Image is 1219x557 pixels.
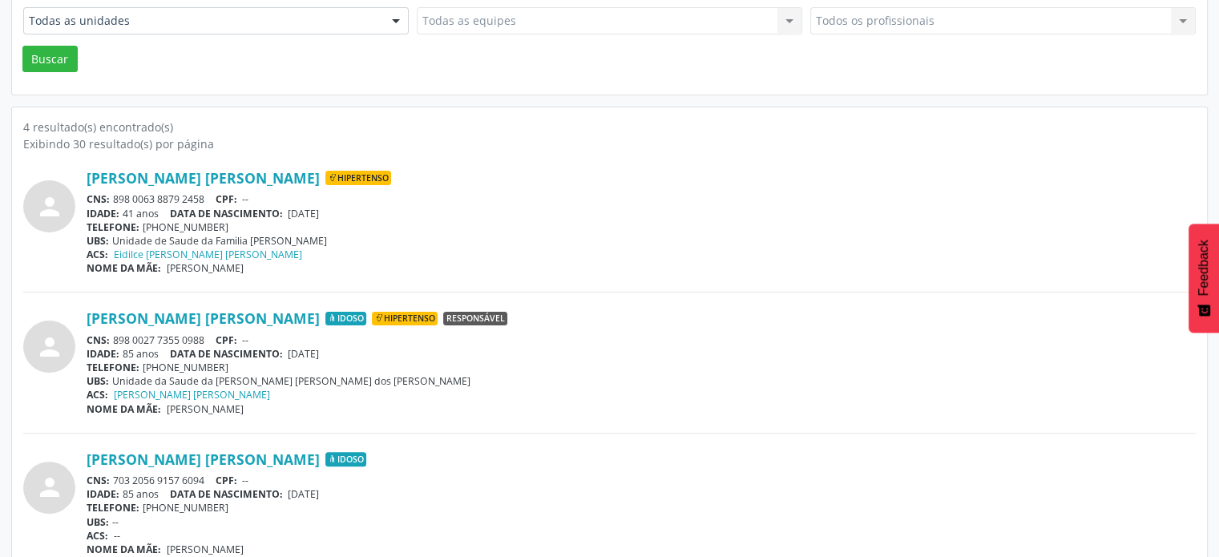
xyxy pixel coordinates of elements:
button: Feedback - Mostrar pesquisa [1189,224,1219,333]
span: IDADE: [87,487,119,501]
span: Hipertenso [325,171,391,185]
span: ACS: [87,529,108,543]
span: -- [114,529,120,543]
div: Exibindo 30 resultado(s) por página [23,135,1196,152]
span: Idoso [325,452,366,466]
span: ACS: [87,388,108,402]
span: [PERSON_NAME] [167,402,244,416]
div: 85 anos [87,347,1196,361]
div: -- [87,515,1196,529]
div: 898 0027 7355 0988 [87,333,1196,347]
span: [DATE] [288,207,319,220]
span: Responsável [443,312,507,326]
span: CNS: [87,333,110,347]
a: [PERSON_NAME] [PERSON_NAME] [87,309,320,327]
span: DATA DE NASCIMENTO: [170,207,283,220]
span: CPF: [216,333,237,347]
div: Unidade de Saude da Familia [PERSON_NAME] [87,234,1196,248]
div: 898 0063 8879 2458 [87,192,1196,206]
span: Hipertenso [372,312,438,326]
span: UBS: [87,374,109,388]
span: [DATE] [288,347,319,361]
a: [PERSON_NAME] [PERSON_NAME] [87,169,320,187]
span: UBS: [87,515,109,529]
span: [PERSON_NAME] [167,543,244,556]
a: Eidilce [PERSON_NAME] [PERSON_NAME] [114,248,302,261]
span: ACS: [87,248,108,261]
span: UBS: [87,234,109,248]
div: [PHONE_NUMBER] [87,361,1196,374]
span: Feedback [1197,240,1211,296]
span: NOME DA MÃE: [87,543,161,556]
div: Unidade da Saude da [PERSON_NAME] [PERSON_NAME] dos [PERSON_NAME] [87,374,1196,388]
span: NOME DA MÃE: [87,261,161,275]
div: 85 anos [87,487,1196,501]
span: DATA DE NASCIMENTO: [170,487,283,501]
div: [PHONE_NUMBER] [87,220,1196,234]
span: -- [242,192,248,206]
a: [PERSON_NAME] [PERSON_NAME] [87,450,320,468]
a: [PERSON_NAME] [PERSON_NAME] [114,388,270,402]
span: [DATE] [288,487,319,501]
span: CPF: [216,474,237,487]
button: Buscar [22,46,78,73]
span: TELEFONE: [87,501,139,515]
span: CPF: [216,192,237,206]
span: TELEFONE: [87,220,139,234]
span: NOME DA MÃE: [87,402,161,416]
i: person [35,333,64,361]
span: [PERSON_NAME] [167,261,244,275]
i: person [35,473,64,502]
span: CNS: [87,474,110,487]
div: 4 resultado(s) encontrado(s) [23,119,1196,135]
div: [PHONE_NUMBER] [87,501,1196,515]
div: 41 anos [87,207,1196,220]
span: CNS: [87,192,110,206]
span: TELEFONE: [87,361,139,374]
span: Todas as unidades [29,13,376,29]
span: -- [242,333,248,347]
span: IDADE: [87,347,119,361]
span: IDADE: [87,207,119,220]
i: person [35,192,64,221]
span: Idoso [325,312,366,326]
span: DATA DE NASCIMENTO: [170,347,283,361]
span: -- [242,474,248,487]
div: 703 2056 9157 6094 [87,474,1196,487]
